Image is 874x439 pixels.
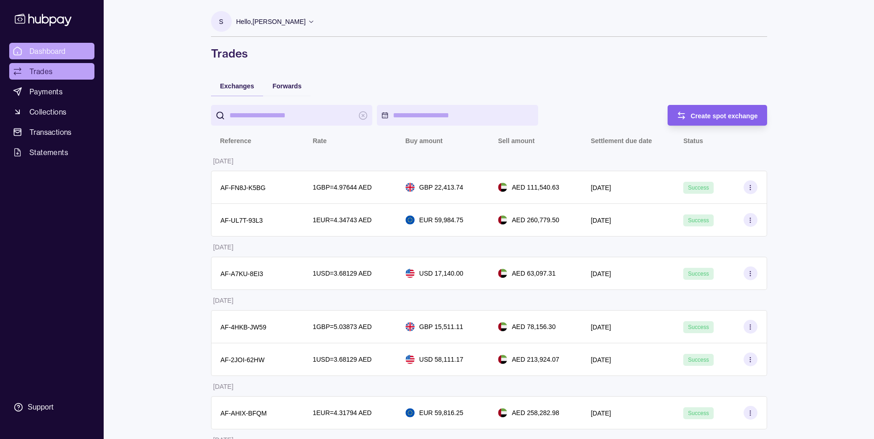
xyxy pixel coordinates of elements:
[213,297,234,304] p: [DATE]
[221,323,267,331] p: AF-4HKB-JW59
[29,86,63,97] span: Payments
[498,408,507,417] img: ae
[313,408,372,418] p: 1 EUR = 4.31794 AED
[512,215,559,225] p: AED 260,779.50
[591,270,611,277] p: [DATE]
[591,137,652,144] p: Settlement due date
[405,408,415,417] img: eu
[688,271,709,277] span: Success
[688,185,709,191] span: Success
[29,147,68,158] span: Statements
[498,322,507,331] img: ae
[313,137,327,144] p: Rate
[236,17,306,27] p: Hello, [PERSON_NAME]
[229,105,354,126] input: search
[9,104,94,120] a: Collections
[498,355,507,364] img: ae
[668,105,767,126] button: Create spot exchange
[688,324,709,330] span: Success
[9,63,94,80] a: Trades
[498,215,507,225] img: ae
[512,408,559,418] p: AED 258,282.98
[9,144,94,161] a: Statements
[591,356,611,364] p: [DATE]
[9,124,94,140] a: Transactions
[405,183,415,192] img: gb
[419,322,463,332] p: GBP 15,511.11
[220,137,252,144] p: Reference
[591,217,611,224] p: [DATE]
[213,157,234,165] p: [DATE]
[221,410,267,417] p: AF-AHIX-BFQM
[419,268,463,278] p: USD 17,140.00
[512,322,556,332] p: AED 78,156.30
[405,137,443,144] p: Buy amount
[405,322,415,331] img: gb
[512,182,559,192] p: AED 111,540.63
[419,354,463,364] p: USD 58,111.17
[9,43,94,59] a: Dashboard
[220,82,254,90] span: Exchanges
[221,356,265,364] p: AF-2JOI-62HW
[313,215,372,225] p: 1 EUR = 4.34743 AED
[28,402,53,412] div: Support
[498,183,507,192] img: ae
[9,398,94,417] a: Support
[683,137,703,144] p: Status
[313,354,372,364] p: 1 USD = 3.68129 AED
[29,127,72,138] span: Transactions
[221,270,264,277] p: AF-A7KU-8EI3
[213,383,234,390] p: [DATE]
[591,184,611,191] p: [DATE]
[219,17,223,27] p: S
[419,215,463,225] p: EUR 59,984.75
[213,243,234,251] p: [DATE]
[211,46,767,61] h1: Trades
[221,184,266,191] p: AF-FN8J-K5BG
[419,182,463,192] p: GBP 22,413.74
[688,217,709,224] span: Success
[313,322,372,332] p: 1 GBP = 5.03873 AED
[591,410,611,417] p: [DATE]
[313,182,372,192] p: 1 GBP = 4.97644 AED
[29,66,53,77] span: Trades
[691,112,758,120] span: Create spot exchange
[405,269,415,278] img: us
[591,323,611,331] p: [DATE]
[272,82,301,90] span: Forwards
[498,269,507,278] img: ae
[313,268,372,278] p: 1 USD = 3.68129 AED
[512,268,556,278] p: AED 63,097.31
[688,357,709,363] span: Success
[9,83,94,100] a: Payments
[29,46,66,57] span: Dashboard
[512,354,559,364] p: AED 213,924.07
[405,215,415,225] img: eu
[498,137,534,144] p: Sell amount
[221,217,263,224] p: AF-UL7T-93L3
[405,355,415,364] img: us
[688,410,709,416] span: Success
[29,106,66,117] span: Collections
[419,408,463,418] p: EUR 59,816.25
